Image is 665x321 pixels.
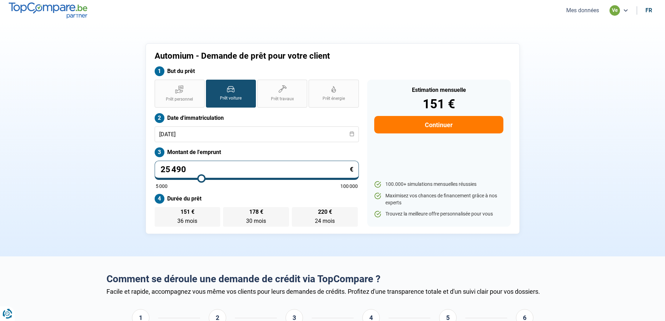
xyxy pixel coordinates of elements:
h2: Comment se déroule une demande de crédit via TopCompare ? [106,273,559,285]
li: 100.000+ simulations mensuelles réussies [374,181,503,188]
label: Date d'immatriculation [155,113,359,123]
span: € [350,166,353,173]
div: fr [645,7,652,14]
div: Estimation mensuelle [374,87,503,93]
div: Facile et rapide, accompagnez vous même vos clients pour leurs demandes de crédits. Profitez d'un... [106,288,559,295]
label: Montant de l'emprunt [155,147,359,157]
span: 178 € [249,209,263,215]
li: Maximisez vos chances de financement grâce à nos experts [374,192,503,206]
h1: Automium - Demande de prêt pour votre client [155,51,420,61]
label: Durée du prêt [155,194,359,204]
span: 5 000 [156,184,168,189]
button: Continuer [374,116,503,133]
span: 100 000 [340,184,358,189]
label: But du prêt [155,66,359,76]
div: 151 € [374,98,503,110]
span: 220 € [318,209,332,215]
span: 24 mois [315,218,335,224]
span: Prêt énergie [323,96,345,102]
div: ve [609,5,620,16]
span: 151 € [180,209,194,215]
input: jj/mm/aaaa [155,126,359,142]
span: Prêt travaux [271,96,294,102]
span: Prêt personnel [166,96,193,102]
span: 36 mois [177,218,197,224]
span: 30 mois [246,218,266,224]
img: TopCompare.be [9,2,87,18]
button: Mes données [564,7,601,14]
span: Prêt voiture [220,95,242,101]
li: Trouvez la meilleure offre personnalisée pour vous [374,211,503,218]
